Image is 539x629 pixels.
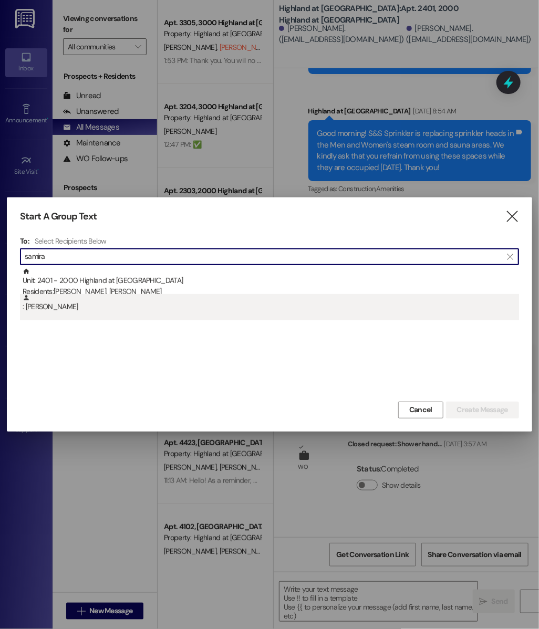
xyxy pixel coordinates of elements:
[20,236,29,246] h3: To:
[25,249,502,264] input: Search for any contact or apartment
[23,268,519,298] div: Unit: 2401 - 2000 Highland at [GEOGRAPHIC_DATA]
[505,211,519,222] i: 
[20,268,519,294] div: Unit: 2401 - 2000 Highland at [GEOGRAPHIC_DATA]Residents:[PERSON_NAME], [PERSON_NAME]
[35,236,107,246] h4: Select Recipients Below
[20,211,97,223] h3: Start A Group Text
[507,253,513,261] i: 
[446,402,519,418] button: Create Message
[409,404,432,415] span: Cancel
[502,249,519,265] button: Clear text
[23,286,519,297] div: Residents: [PERSON_NAME], [PERSON_NAME]
[23,294,519,312] div: : [PERSON_NAME]
[457,404,508,415] span: Create Message
[398,402,443,418] button: Cancel
[20,294,519,320] div: : [PERSON_NAME]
